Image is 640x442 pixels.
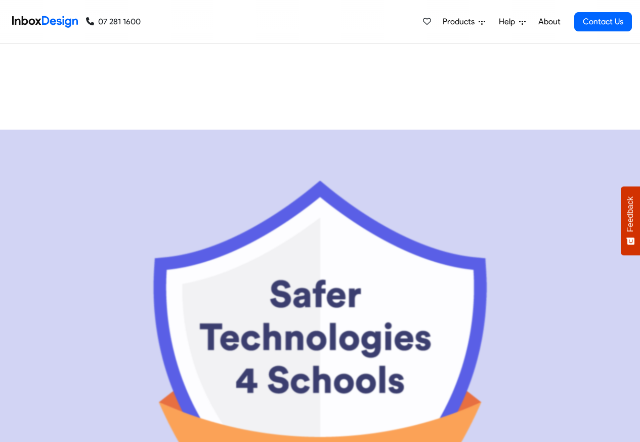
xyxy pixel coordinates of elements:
a: Products [439,12,489,32]
button: Feedback - Show survey [621,186,640,255]
span: Help [499,16,519,28]
a: Contact Us [574,12,632,31]
a: 07 281 1600 [86,16,141,28]
a: Help [495,12,530,32]
span: Feedback [626,196,635,232]
a: About [535,12,563,32]
span: Products [443,16,479,28]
